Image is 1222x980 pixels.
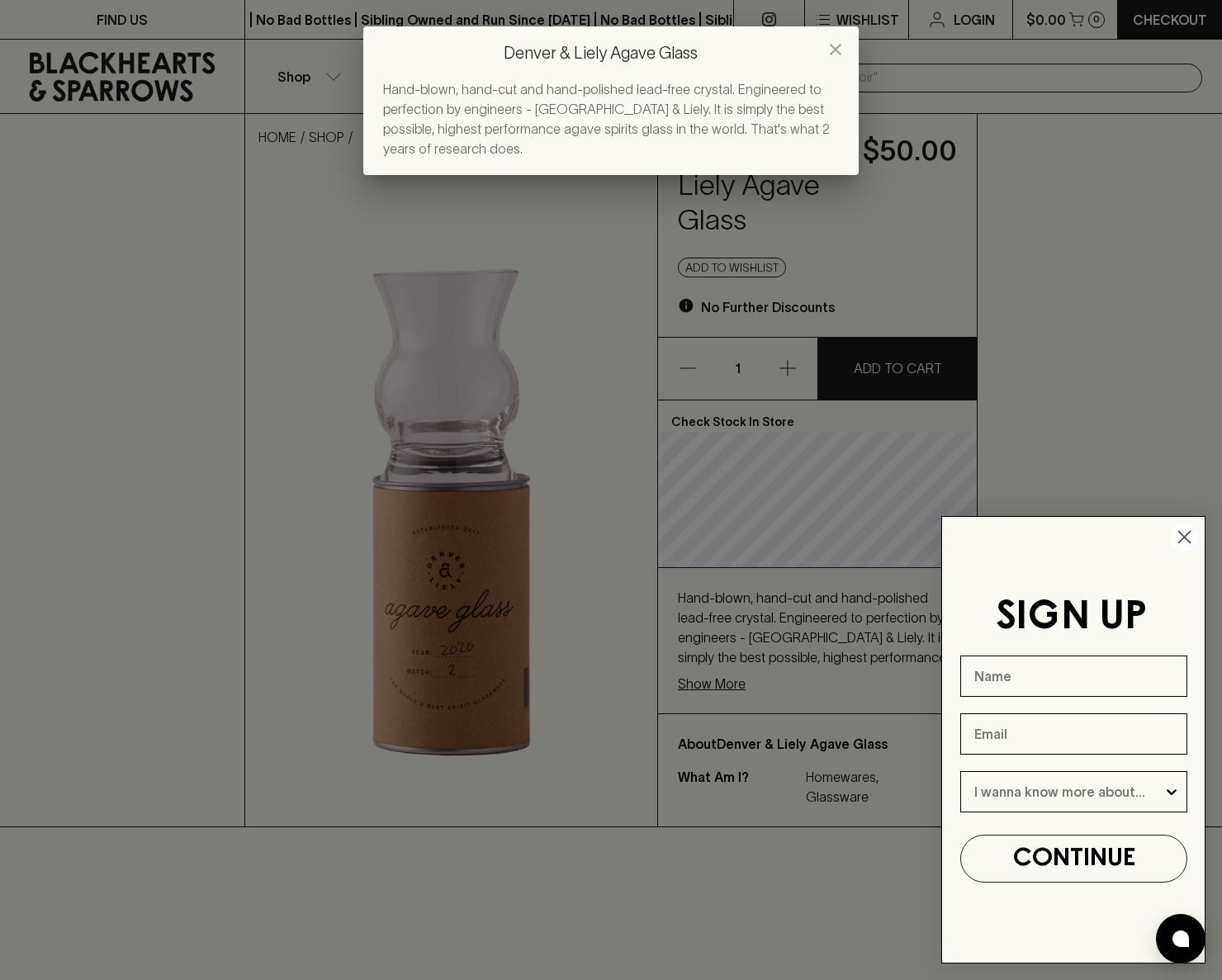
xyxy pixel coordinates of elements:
[1170,523,1199,552] button: Close dialog
[1172,930,1189,947] img: bubble-icon
[960,656,1187,697] input: Name
[819,33,852,66] button: close
[960,713,1187,755] input: Email
[974,772,1163,812] input: I wanna know more about...
[925,499,1222,980] div: FLYOUT Form
[1163,772,1180,812] button: Show Options
[960,835,1187,883] button: CONTINUE
[996,599,1147,637] span: SIGN UP
[363,26,859,79] h2: Denver & Liely Agave Glass
[383,82,830,156] span: Hand-blown, hand-cut and hand-polished lead-free crystal. Engineered to perfection by engineers -...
